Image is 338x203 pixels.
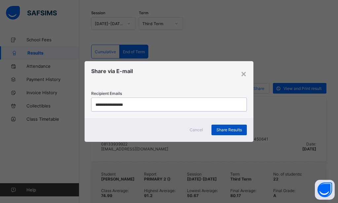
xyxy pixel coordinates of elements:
button: Open asap [315,180,335,200]
span: Share Results [216,127,242,132]
div: × [241,68,247,79]
span: Recipient Emails [91,91,122,96]
span: Cancel [190,127,203,132]
span: Share via E-mail [91,68,133,74]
